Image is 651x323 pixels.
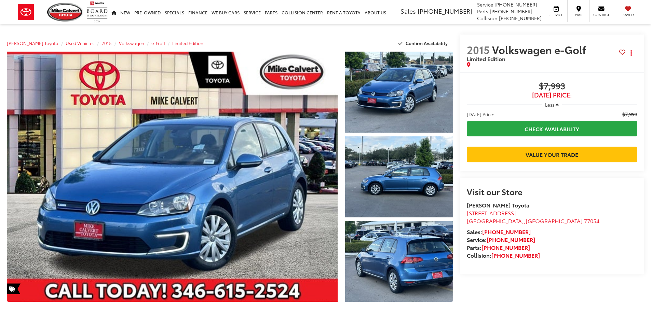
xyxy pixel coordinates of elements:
[467,55,505,63] span: Limited Edition
[119,40,144,46] a: Volkswagen
[621,12,636,17] span: Saved
[477,15,498,22] span: Collision
[345,221,453,302] a: Expand Photo 3
[467,92,637,98] span: [DATE] Price:
[545,102,554,108] span: Less
[477,1,493,8] span: Service
[492,42,588,57] span: Volkswagen e-Golf
[344,135,454,218] img: 2015 Volkswagen e-Golf Limited Edition
[172,40,203,46] a: Limited Edition
[571,12,586,17] span: Map
[477,8,488,15] span: Parts
[66,40,94,46] a: Used Vehicles
[467,243,530,251] strong: Parts:
[101,40,112,46] a: 2015
[630,50,632,56] span: dropdown dots
[7,52,338,302] a: Expand Photo 0
[395,37,453,49] button: Confirm Availability
[499,15,542,22] span: [PHONE_NUMBER]
[3,50,341,303] img: 2015 Volkswagen e-Golf Limited Edition
[467,209,599,225] a: [STREET_ADDRESS] [GEOGRAPHIC_DATA],[GEOGRAPHIC_DATA] 77054
[467,111,494,118] span: [DATE] Price:
[467,201,529,209] strong: [PERSON_NAME] Toyota
[593,12,609,17] span: Contact
[482,228,531,235] a: [PHONE_NUMBER]
[151,40,165,46] a: e-Golf
[490,8,532,15] span: [PHONE_NUMBER]
[401,6,416,15] span: Sales
[47,3,83,22] img: Mike Calvert Toyota
[467,251,540,259] strong: Collision:
[467,121,637,136] a: Check Availability
[542,98,562,111] button: Less
[487,235,535,243] a: [PHONE_NUMBER]
[418,6,472,15] span: [PHONE_NUMBER]
[7,40,58,46] a: [PERSON_NAME] Toyota
[467,42,490,57] span: 2015
[467,235,535,243] strong: Service:
[467,187,637,196] h2: Visit our Store
[494,1,537,8] span: [PHONE_NUMBER]
[526,217,583,225] span: [GEOGRAPHIC_DATA]
[467,209,516,217] span: [STREET_ADDRESS]
[467,81,637,92] span: $7,993
[344,51,454,133] img: 2015 Volkswagen e-Golf Limited Edition
[584,217,599,225] span: 77054
[406,40,448,46] span: Confirm Availability
[467,217,599,225] span: ,
[345,52,453,133] a: Expand Photo 1
[622,111,637,118] span: $7,993
[491,251,540,259] a: [PHONE_NUMBER]
[345,136,453,217] a: Expand Photo 2
[482,243,530,251] a: [PHONE_NUMBER]
[467,147,637,162] a: Value Your Trade
[7,283,21,294] span: Special
[344,220,454,303] img: 2015 Volkswagen e-Golf Limited Edition
[548,12,564,17] span: Service
[467,228,531,235] strong: Sales:
[625,47,637,59] button: Actions
[467,217,524,225] span: [GEOGRAPHIC_DATA]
